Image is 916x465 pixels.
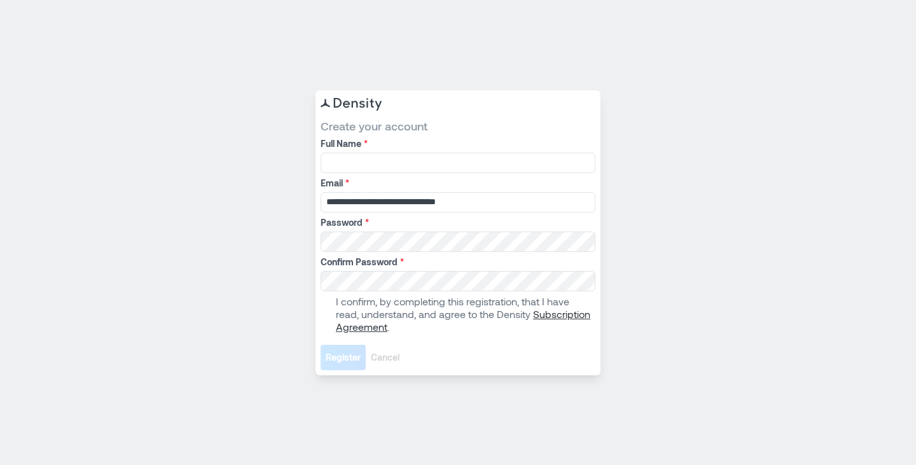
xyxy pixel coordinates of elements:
span: Create your account [321,118,595,134]
span: Register [326,351,361,364]
label: Password [321,216,593,229]
button: Cancel [366,345,405,370]
button: Register [321,345,366,370]
span: Cancel [371,351,399,364]
label: Full Name [321,137,593,150]
label: Email [321,177,593,190]
p: I confirm, by completing this registration, that I have read, understand, and agree to the Density . [336,295,593,333]
a: Subscription Agreement [336,308,590,333]
label: Confirm Password [321,256,593,268]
